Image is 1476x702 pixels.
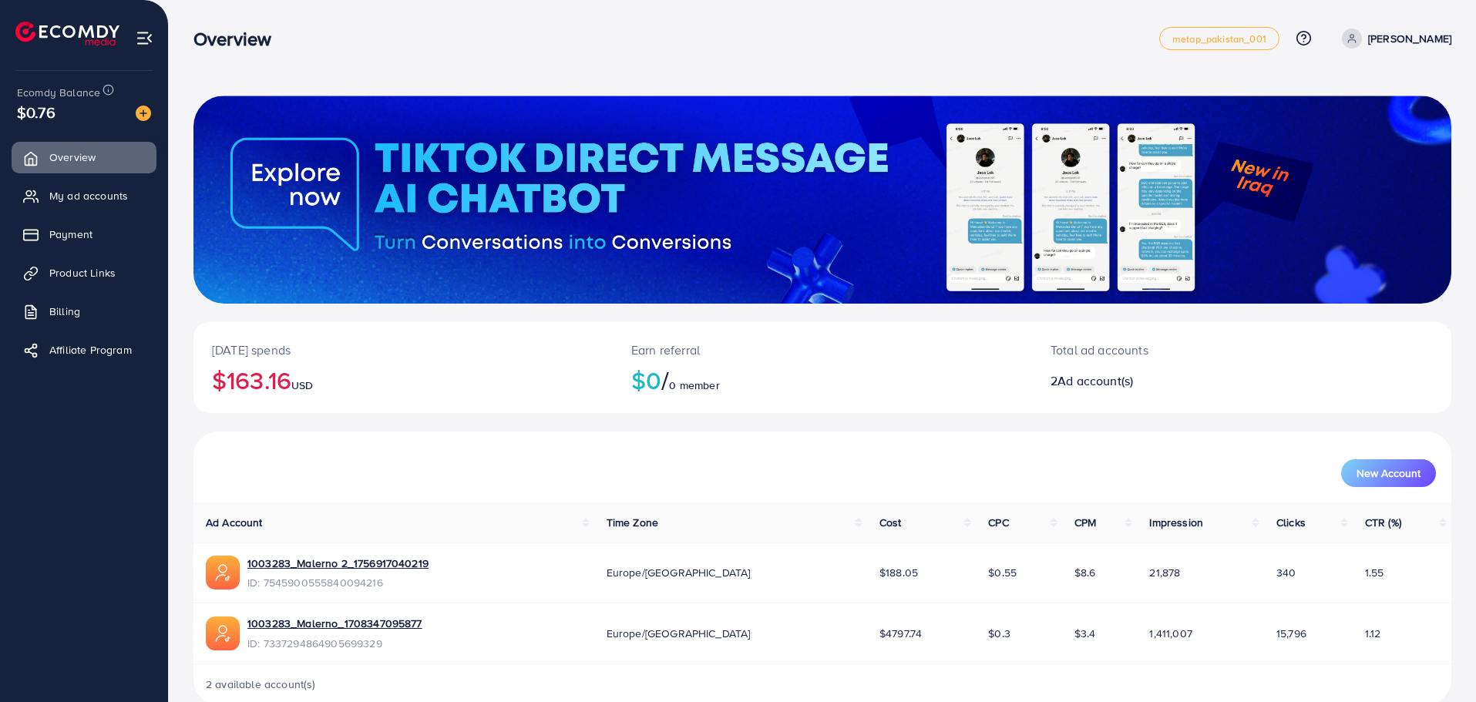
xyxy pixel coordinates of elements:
[12,142,156,173] a: Overview
[1336,29,1451,49] a: [PERSON_NAME]
[1051,374,1328,388] h2: 2
[136,106,151,121] img: image
[1074,626,1096,641] span: $3.4
[206,556,240,589] img: ic-ads-acc.e4c84228.svg
[1276,515,1306,530] span: Clicks
[1341,459,1436,487] button: New Account
[212,365,594,395] h2: $163.16
[12,219,156,250] a: Payment
[1074,565,1096,580] span: $8.6
[988,626,1010,641] span: $0.3
[206,677,316,692] span: 2 available account(s)
[49,188,128,203] span: My ad accounts
[1276,565,1296,580] span: 340
[212,341,594,359] p: [DATE] spends
[247,636,422,651] span: ID: 7337294864905699329
[247,616,422,631] a: 1003283_Malerno_1708347095877
[1276,626,1306,641] span: 15,796
[12,180,156,211] a: My ad accounts
[1149,515,1203,530] span: Impression
[1410,633,1464,690] iframe: Chat
[607,565,751,580] span: Europe/[GEOGRAPHIC_DATA]
[607,626,751,641] span: Europe/[GEOGRAPHIC_DATA]
[1365,626,1381,641] span: 1.12
[1365,565,1384,580] span: 1.55
[206,515,263,530] span: Ad Account
[631,341,1014,359] p: Earn referral
[49,227,92,242] span: Payment
[669,378,719,393] span: 0 member
[1159,27,1279,50] a: metap_pakistan_001
[1057,372,1133,389] span: Ad account(s)
[17,101,55,123] span: $0.76
[631,365,1014,395] h2: $0
[193,28,284,50] h3: Overview
[49,149,96,165] span: Overview
[1051,341,1328,359] p: Total ad accounts
[247,556,429,571] a: 1003283_Malerno 2_1756917040219
[12,334,156,365] a: Affiliate Program
[879,626,922,641] span: $4797.74
[291,378,313,393] span: USD
[15,22,119,45] img: logo
[1149,565,1180,580] span: 21,878
[1149,626,1192,641] span: 1,411,007
[17,85,100,100] span: Ecomdy Balance
[661,362,669,398] span: /
[49,342,132,358] span: Affiliate Program
[136,29,153,47] img: menu
[12,257,156,288] a: Product Links
[206,616,240,650] img: ic-ads-acc.e4c84228.svg
[607,515,658,530] span: Time Zone
[1074,515,1096,530] span: CPM
[1172,34,1266,44] span: metap_pakistan_001
[988,565,1017,580] span: $0.55
[12,296,156,327] a: Billing
[879,515,902,530] span: Cost
[1365,515,1401,530] span: CTR (%)
[879,565,918,580] span: $188.05
[1368,29,1451,48] p: [PERSON_NAME]
[988,515,1008,530] span: CPC
[49,265,116,280] span: Product Links
[247,575,429,590] span: ID: 7545900555840094216
[1357,468,1421,479] span: New Account
[49,304,80,319] span: Billing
